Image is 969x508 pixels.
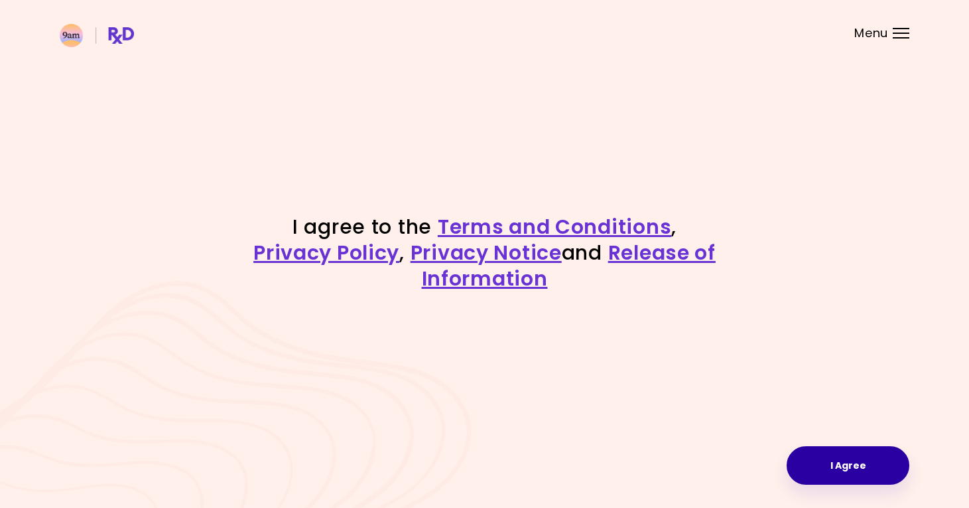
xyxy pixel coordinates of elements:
h1: I agree to the , , and [253,214,717,292]
img: RxDiet [60,24,134,47]
a: Privacy Notice [411,238,562,267]
a: Privacy Policy [253,238,399,267]
span: Menu [854,27,888,39]
button: I Agree [787,446,909,485]
a: Release of Information [422,238,716,293]
a: Terms and Conditions [438,212,671,241]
